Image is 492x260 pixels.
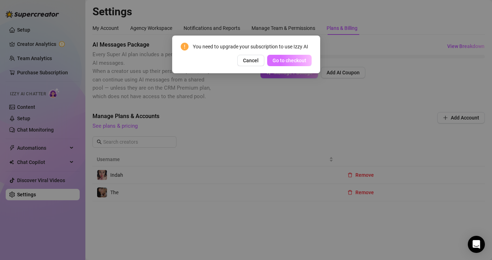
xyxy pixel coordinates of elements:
[193,43,312,51] div: You need to upgrade your subscription to use Izzy AI
[243,58,259,63] span: Cancel
[237,55,264,66] button: Cancel
[181,43,189,51] span: exclamation-circle
[468,236,485,253] div: Open Intercom Messenger
[273,58,306,63] span: Go to checkout
[267,55,312,66] button: Go to checkout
